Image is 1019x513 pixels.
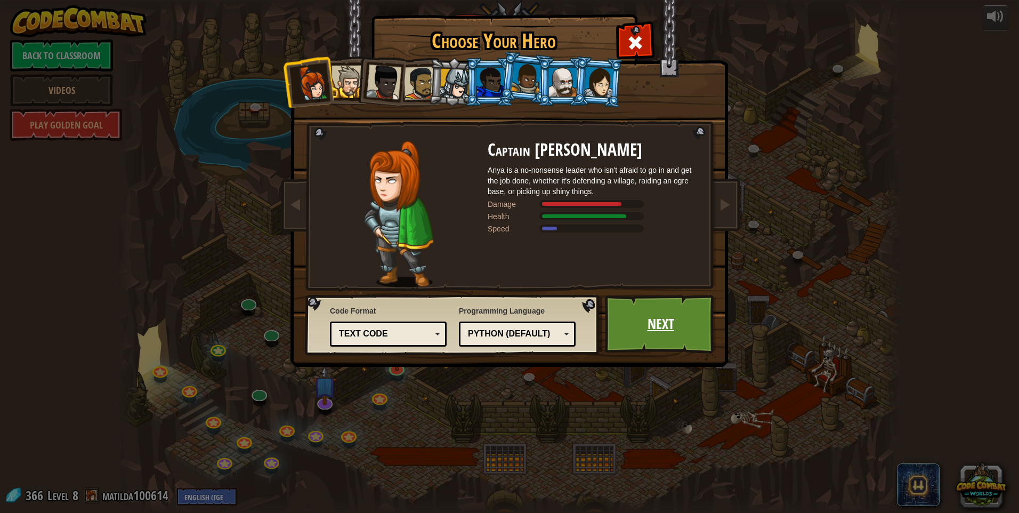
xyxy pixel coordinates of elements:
li: Sir Tharin Thunderfist [320,56,368,105]
div: Python (Default) [468,328,560,340]
a: Next [605,295,716,354]
li: Gordon the Stalwart [465,58,513,106]
div: Speed [488,223,541,234]
div: Damage [488,199,541,210]
li: Captain Anya Weston [282,55,334,108]
li: Illia Shieldsmith [572,56,624,108]
h2: Captain [PERSON_NAME] [488,141,701,159]
img: language-selector-background.png [305,295,602,356]
span: Programming Language [459,306,576,316]
img: captain-pose.png [363,141,433,287]
div: Text code [339,328,431,340]
h1: Choose Your Hero [374,30,613,52]
li: Hattori Hanzō [428,57,479,108]
div: Health [488,211,541,222]
div: Deals 120% of listed Warrior weapon damage. [488,199,701,210]
li: Alejandro the Duelist [392,57,441,107]
span: Code Format [330,306,447,316]
li: Lady Ida Justheart [354,54,407,106]
li: Okar Stompfoot [538,58,586,106]
div: Moves at 6 meters per second. [488,223,701,234]
div: Anya is a no-nonsense leader who isn't afraid to go in and get the job done, whether it's defendi... [488,165,701,197]
div: Gains 140% of listed Warrior armor health. [488,211,701,222]
li: Arryn Stonewall [499,51,552,105]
